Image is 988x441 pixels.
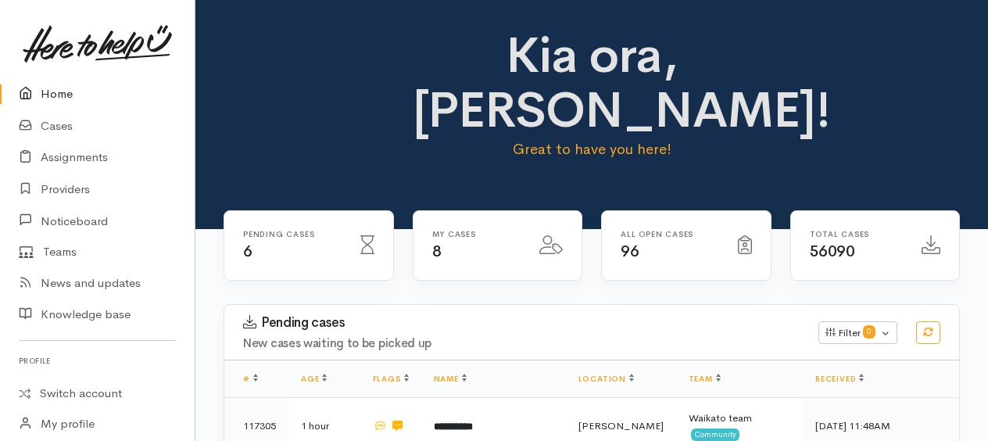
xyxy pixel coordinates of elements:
span: Community [691,428,740,441]
a: Location [578,374,634,384]
span: 6 [243,242,252,261]
h3: Pending cases [243,315,800,331]
h6: Profile [19,350,176,371]
span: 96 [621,242,639,261]
a: # [243,374,258,384]
h4: New cases waiting to be picked up [243,337,800,350]
h6: Total cases [810,230,904,238]
h6: My cases [432,230,521,238]
span: 0 [863,325,875,338]
button: Filter0 [818,321,897,345]
p: Great to have you here! [413,138,771,160]
a: Age [301,374,327,384]
a: Team [689,374,721,384]
h6: Pending cases [243,230,342,238]
span: 8 [432,242,442,261]
a: Name [434,374,467,384]
h6: All Open cases [621,230,719,238]
a: Flags [373,374,409,384]
a: Received [815,374,864,384]
h1: Kia ora, [PERSON_NAME]! [413,28,771,138]
span: 56090 [810,242,855,261]
span: [PERSON_NAME] [578,419,664,432]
